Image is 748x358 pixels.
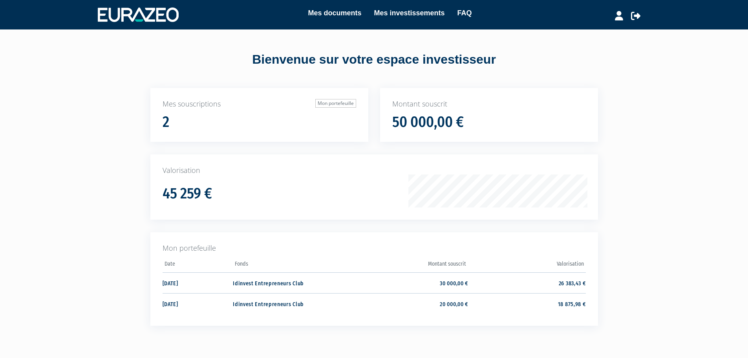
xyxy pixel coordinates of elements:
th: Montant souscrit [351,258,468,273]
p: Valorisation [163,165,586,176]
td: Idinvest Entrepreneurs Club [233,293,350,314]
h1: 50 000,00 € [392,114,464,130]
td: Idinvest Entrepreneurs Club [233,272,350,293]
p: Mes souscriptions [163,99,356,109]
th: Date [163,258,233,273]
h1: 45 259 € [163,185,212,202]
td: 30 000,00 € [351,272,468,293]
p: Montant souscrit [392,99,586,109]
th: Valorisation [468,258,585,273]
td: 26 383,43 € [468,272,585,293]
h1: 2 [163,114,169,130]
td: 18 875,98 € [468,293,585,314]
a: Mes documents [308,7,361,18]
p: Mon portefeuille [163,243,586,253]
div: Bienvenue sur votre espace investisseur [133,51,616,69]
a: Mon portefeuille [315,99,356,108]
img: 1732889491-logotype_eurazeo_blanc_rvb.png [98,7,179,22]
td: [DATE] [163,293,233,314]
th: Fonds [233,258,350,273]
a: FAQ [457,7,472,18]
td: 20 000,00 € [351,293,468,314]
td: [DATE] [163,272,233,293]
a: Mes investissements [374,7,444,18]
